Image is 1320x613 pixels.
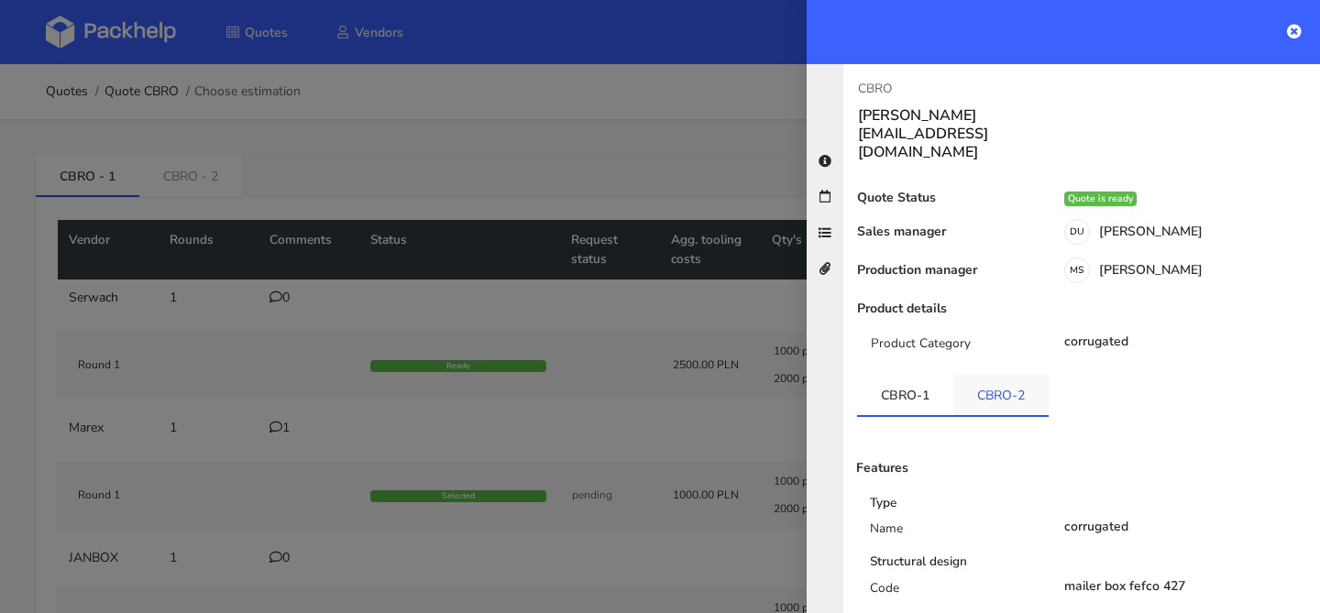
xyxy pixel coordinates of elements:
h3: [PERSON_NAME][EMAIL_ADDRESS][DOMAIN_NAME] [858,106,1067,161]
div: Code [856,579,1050,605]
div: [PERSON_NAME] [1042,263,1320,283]
span: MS [1065,258,1089,282]
div: Sales manager [843,224,1042,245]
div: Product Category [857,334,1050,360]
b: Type [870,494,896,511]
b: Structural design [870,553,967,570]
div: [PERSON_NAME] [1042,224,1320,245]
p: CBRO [858,79,1067,99]
div: Quote Status [843,191,1042,206]
a: CBRO-1 [857,375,953,415]
div: Product details [843,301,1042,316]
div: Quote is ready [1064,192,1137,206]
div: Features [842,461,1042,476]
div: Production manager [843,263,1042,283]
div: mailer box fefco 427 [1064,579,1308,594]
div: Name [856,520,1050,545]
a: CBRO-2 [953,375,1049,415]
div: corrugated [1064,520,1308,534]
span: DU [1065,220,1089,244]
